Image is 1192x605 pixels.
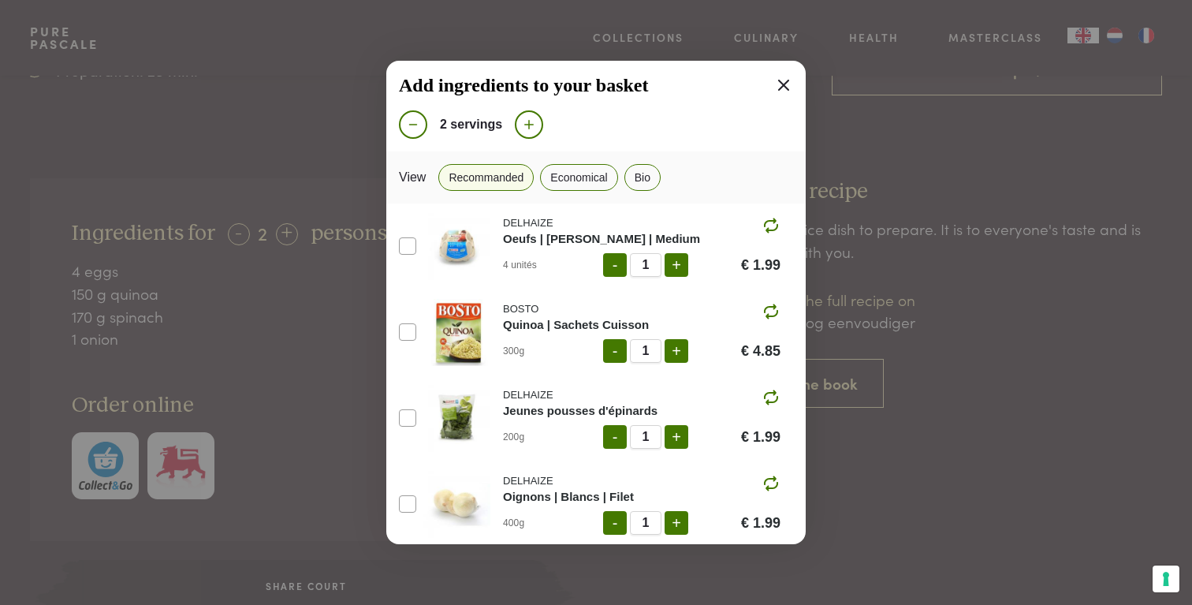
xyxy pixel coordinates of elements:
span: Add ingredients to your basket [399,74,649,97]
span: 1 [630,425,661,449]
img: product [423,385,490,452]
div: DELHAIZE [503,474,780,488]
div: View [399,164,426,191]
button: - [603,253,627,277]
button: - [603,339,627,363]
div: BOSTO [503,302,780,316]
button: + [665,511,688,535]
button: Your consent preferences for tracking technologies [1153,566,1179,592]
img: product [423,471,490,538]
img: product [423,299,490,366]
button: + [665,253,688,277]
div: 400g [503,516,550,530]
span: 2 servings [440,118,502,131]
div: Oeufs | [PERSON_NAME] | Medium [503,230,780,248]
div: Quinoa | Sachets Cuisson [503,316,780,334]
button: Economical [540,164,617,191]
span: 1 [630,253,661,277]
span: 1 [630,511,661,535]
button: Recommanded [438,164,534,191]
span: 1 [630,339,661,363]
div: € 1.99 [741,516,780,530]
div: € 1.99 [741,430,780,444]
div: 4 unités [503,258,550,272]
button: - [603,511,627,535]
div: DELHAIZE [503,216,780,230]
button: Bio [624,164,661,191]
div: 200g [503,430,550,444]
div: 300g [503,344,550,358]
div: € 4.85 [741,344,780,358]
button: + [665,425,688,449]
div: DELHAIZE [503,388,780,402]
button: - [603,425,627,449]
div: Jeunes pousses d'épinards [503,402,780,420]
img: product [423,213,490,280]
div: € 1.99 [741,258,780,272]
div: Oignons | Blancs | Filet [503,488,780,506]
button: + [665,339,688,363]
